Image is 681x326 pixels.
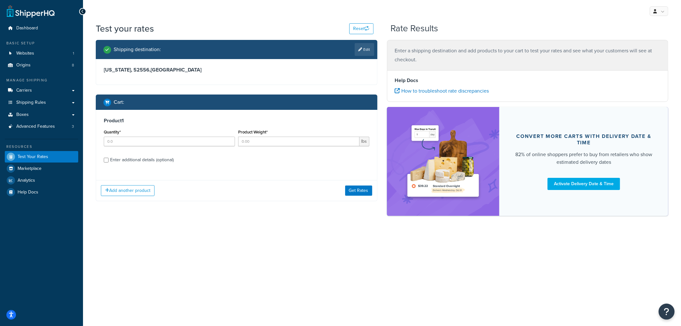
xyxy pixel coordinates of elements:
[104,137,235,146] input: 0.0
[515,133,653,146] div: Convert more carts with delivery date & time
[395,77,661,84] h4: Help Docs
[73,51,74,56] span: 1
[349,23,374,34] button: Reset
[359,137,369,146] span: lbs
[355,43,374,56] a: Edit
[659,304,675,320] button: Open Resource Center
[16,112,29,118] span: Boxes
[345,186,372,196] button: Get Rates
[395,87,489,95] a: How to troubleshoot rate discrepancies
[5,163,78,174] a: Marketplace
[5,78,78,83] div: Manage Shipping
[5,186,78,198] a: Help Docs
[238,130,268,134] label: Product Weight*
[5,121,78,133] li: Advanced Features
[16,26,38,31] span: Dashboard
[114,47,161,52] h2: Shipping destination :
[5,175,78,186] a: Analytics
[5,59,78,71] li: Origins
[5,22,78,34] a: Dashboard
[5,151,78,163] a: Test Your Rates
[18,190,38,195] span: Help Docs
[114,99,124,105] h2: Cart :
[110,155,174,164] div: Enter additional details (optional)
[96,22,154,35] h1: Test your rates
[5,59,78,71] a: Origins8
[390,24,438,34] h2: Rate Results
[395,46,661,64] p: Enter a shipping destination and add products to your cart to test your rates and see what your c...
[18,178,35,183] span: Analytics
[18,166,42,171] span: Marketplace
[16,100,46,105] span: Shipping Rules
[16,88,32,93] span: Carriers
[403,117,483,206] img: feature-image-ddt-36eae7f7280da8017bfb280eaccd9c446f90b1fe08728e4019434db127062ab4.png
[5,109,78,121] a: Boxes
[548,178,620,190] a: Activate Delivery Date & Time
[5,85,78,96] a: Carriers
[5,144,78,149] div: Resources
[72,63,74,68] span: 8
[5,48,78,59] a: Websites1
[104,118,369,124] h3: Product 1
[104,130,121,134] label: Quantity*
[238,137,359,146] input: 0.00
[5,97,78,109] a: Shipping Rules
[104,158,109,163] input: Enter additional details (optional)
[18,154,48,160] span: Test Your Rates
[72,124,74,129] span: 3
[515,151,653,166] div: 82% of online shoppers prefer to buy from retailers who show estimated delivery dates
[5,48,78,59] li: Websites
[16,51,34,56] span: Websites
[101,185,155,196] button: Add another product
[5,121,78,133] a: Advanced Features3
[5,41,78,46] div: Basic Setup
[16,63,31,68] span: Origins
[104,67,369,73] h3: [US_STATE], 52556 , [GEOGRAPHIC_DATA]
[16,124,55,129] span: Advanced Features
